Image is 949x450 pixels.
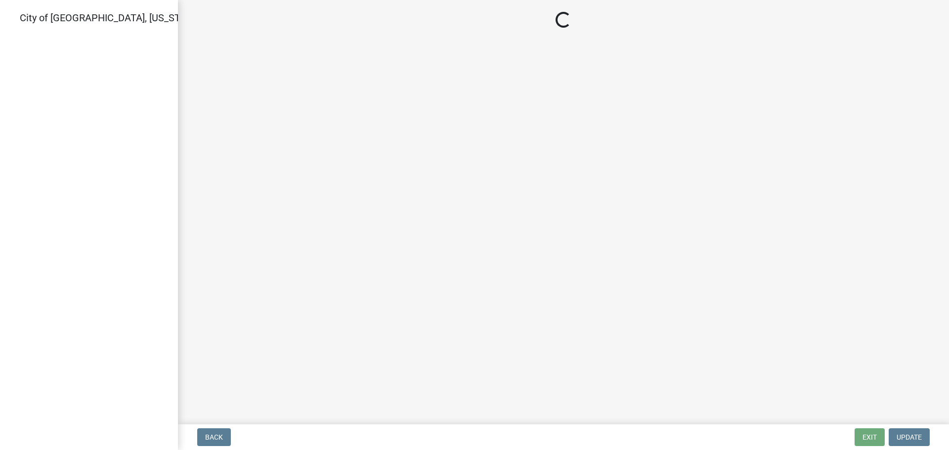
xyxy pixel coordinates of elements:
[897,433,922,441] span: Update
[889,428,930,446] button: Update
[205,433,223,441] span: Back
[20,12,200,24] span: City of [GEOGRAPHIC_DATA], [US_STATE]
[855,428,885,446] button: Exit
[197,428,231,446] button: Back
